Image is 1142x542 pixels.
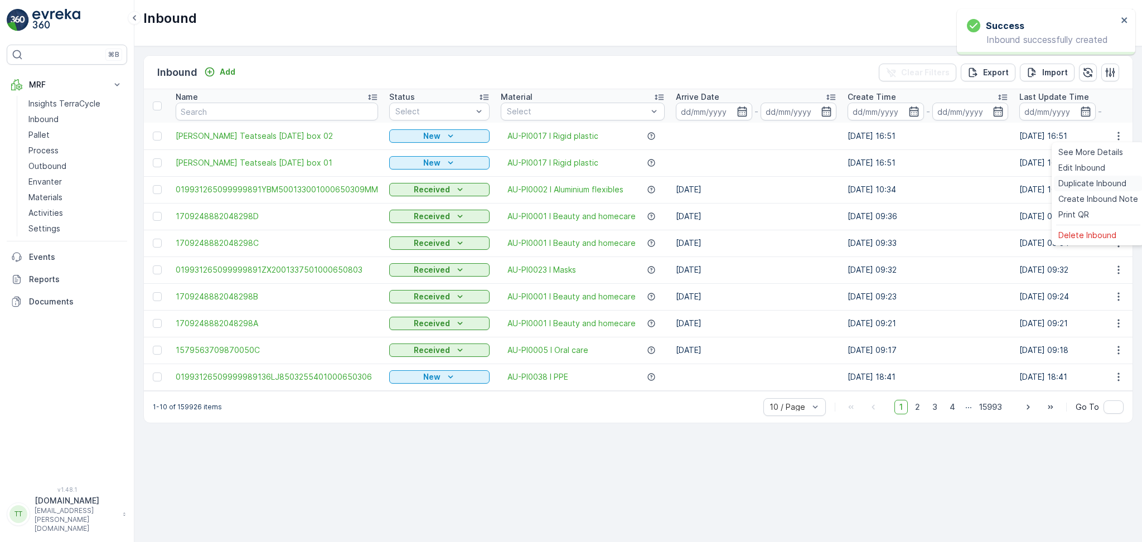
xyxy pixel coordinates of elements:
[7,246,127,268] a: Events
[842,203,1014,230] td: [DATE] 09:36
[676,103,752,120] input: dd/mm/yyyy
[108,50,119,59] p: ⌘B
[176,157,378,168] a: FD Zoetis Teatseals 26.08.2025 box 01
[414,264,450,275] p: Received
[389,343,490,357] button: Received
[414,211,450,222] p: Received
[961,64,1015,81] button: Export
[176,103,378,120] input: Search
[389,129,490,143] button: New
[176,291,378,302] span: 1709248882048298B
[389,290,490,303] button: Received
[1058,209,1089,220] span: Print QR
[848,103,924,120] input: dd/mm/yyyy
[842,230,1014,257] td: [DATE] 09:33
[670,203,842,230] td: [DATE]
[842,364,1014,390] td: [DATE] 18:41
[389,263,490,277] button: Received
[24,158,127,174] a: Outbound
[153,158,162,167] div: Toggle Row Selected
[507,157,598,168] a: AU-PI0017 I Rigid plastic
[507,184,623,195] a: AU-PI0002 I Aluminium flexibles
[1058,147,1123,158] span: See More Details
[7,486,127,493] span: v 1.48.1
[842,257,1014,283] td: [DATE] 09:32
[28,129,50,141] p: Pallet
[842,149,1014,176] td: [DATE] 16:51
[507,264,576,275] a: AU-PI0023 I Masks
[176,264,378,275] a: 019931265099999891ZX2001337501000650803
[24,143,127,158] a: Process
[945,400,960,414] span: 4
[24,221,127,236] a: Settings
[507,130,598,142] span: AU-PI0017 I Rigid plastic
[967,35,1117,45] p: Inbound successfully created
[176,318,378,329] a: 1709248882048298A
[507,345,588,356] span: AU-PI0005 I Oral care
[389,210,490,223] button: Received
[842,310,1014,337] td: [DATE] 09:21
[670,230,842,257] td: [DATE]
[670,337,842,364] td: [DATE]
[176,211,378,222] span: 1709248882048298D
[24,205,127,221] a: Activities
[389,236,490,250] button: Received
[35,506,117,533] p: [EMAIL_ADDRESS][PERSON_NAME][DOMAIN_NAME]
[507,238,636,249] a: AU-PI0001 I Beauty and homecare
[842,176,1014,203] td: [DATE] 10:34
[414,238,450,249] p: Received
[28,192,62,203] p: Materials
[848,91,896,103] p: Create Time
[414,345,450,356] p: Received
[176,157,378,168] span: [PERSON_NAME] Teatseals [DATE] box 01
[220,66,235,78] p: Add
[507,211,636,222] a: AU-PI0001 I Beauty and homecare
[24,96,127,112] a: Insights TerraCycle
[507,291,636,302] a: AU-PI0001 I Beauty and homecare
[176,130,378,142] a: FD Zoetis Teatseals 26.08.2025 box 02
[176,238,378,249] span: 1709248882048298C
[761,103,837,120] input: dd/mm/yyyy
[24,112,127,127] a: Inbound
[176,184,378,195] a: 019931265099999891YBM500133001000650309MM
[414,184,450,195] p: Received
[423,130,441,142] p: New
[28,223,60,234] p: Settings
[143,9,197,27] p: Inbound
[423,371,441,383] p: New
[842,123,1014,149] td: [DATE] 16:51
[507,371,568,383] a: AU-PI0038 I PPE
[389,370,490,384] button: New
[501,91,533,103] p: Material
[507,106,647,117] p: Select
[1020,64,1075,81] button: Import
[932,103,1009,120] input: dd/mm/yyyy
[7,74,127,96] button: MRF
[200,65,240,79] button: Add
[983,67,1009,78] p: Export
[754,105,758,118] p: -
[910,400,925,414] span: 2
[389,91,415,103] p: Status
[153,132,162,141] div: Toggle Row Selected
[153,372,162,381] div: Toggle Row Selected
[986,19,1024,32] h3: Success
[29,274,123,285] p: Reports
[7,291,127,313] a: Documents
[842,283,1014,310] td: [DATE] 09:23
[507,318,636,329] a: AU-PI0001 I Beauty and homecare
[879,64,956,81] button: Clear Filters
[389,317,490,330] button: Received
[153,212,162,221] div: Toggle Row Selected
[153,185,162,194] div: Toggle Row Selected
[35,495,117,506] p: [DOMAIN_NAME]
[28,98,100,109] p: Insights TerraCycle
[153,346,162,355] div: Toggle Row Selected
[153,292,162,301] div: Toggle Row Selected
